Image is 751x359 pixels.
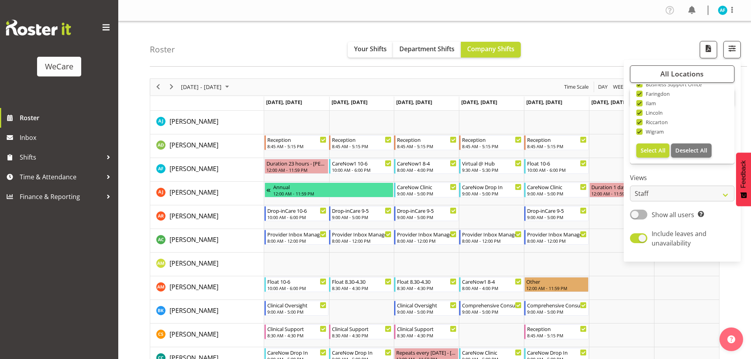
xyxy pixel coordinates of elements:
div: Float 8.30-4.30 [397,277,457,285]
div: 9:00 AM - 5:00 PM [397,214,457,220]
div: Andrew Casburn"s event - Provider Inbox Management Begin From Thursday, August 21, 2025 at 8:00:0... [459,230,524,245]
td: AJ Jones resource [150,111,264,134]
span: Include leaves and unavailability [652,229,706,247]
div: Reception [332,136,391,143]
div: 8:45 AM - 5:15 PM [332,143,391,149]
div: Andrew Casburn"s event - Provider Inbox Management Begin From Monday, August 18, 2025 at 8:00:00 ... [265,230,329,245]
button: Previous [153,82,164,92]
span: Feedback [740,160,747,188]
span: Inbox [20,132,114,143]
div: Ashley Mendoza"s event - Float 8.30-4.30 Begin From Tuesday, August 19, 2025 at 8:30:00 AM GMT+12... [329,277,393,292]
a: [PERSON_NAME] [170,329,218,339]
div: Reception [397,136,457,143]
div: Brian Ko"s event - Clinical Oversight Begin From Wednesday, August 20, 2025 at 9:00:00 AM GMT+12:... [394,301,458,316]
div: 9:00 AM - 5:00 PM [397,309,457,315]
div: Amy Johannsen"s event - Annual Begin From Wednesday, August 13, 2025 at 12:00:00 AM GMT+12:00 End... [265,182,394,197]
span: Shifts [20,151,102,163]
div: 8:00 AM - 12:00 PM [527,238,587,244]
span: [PERSON_NAME] [170,141,218,149]
div: Reception [267,136,327,143]
span: [DATE] - [DATE] [180,82,222,92]
div: Clinical Support [397,325,457,333]
div: Float 8.30-4.30 [332,277,391,285]
label: Views [630,173,734,182]
button: Select All [636,143,670,158]
div: Amy Johannsen"s event - Duration 1 days - Amy Johannsen Begin From Saturday, August 23, 2025 at 1... [589,182,719,197]
div: Andrea Ramirez"s event - Drop-inCare 10-6 Begin From Monday, August 18, 2025 at 10:00:00 AM GMT+1... [265,206,329,221]
td: Antonia Mao resource [150,253,264,276]
div: Alex Ferguson"s event - Duration 23 hours - Alex Ferguson Begin From Monday, August 18, 2025 at 1... [265,159,329,174]
div: 8:45 AM - 5:15 PM [527,143,587,149]
div: 8:00 AM - 4:00 PM [462,285,522,291]
div: Alex Ferguson"s event - Virtual @ Hub Begin From Thursday, August 21, 2025 at 9:30:00 AM GMT+12:0... [459,159,524,174]
div: Drop-inCare 9-5 [527,206,587,214]
div: 9:00 AM - 5:00 PM [527,190,587,197]
div: Clinical Support [332,325,391,333]
span: [DATE], [DATE] [332,99,367,106]
div: Aleea Devenport"s event - Reception Begin From Wednesday, August 20, 2025 at 8:45:00 AM GMT+12:00... [394,135,458,150]
div: 8:00 AM - 12:00 PM [462,238,522,244]
div: Virtual @ Hub [462,159,522,167]
button: Deselect All [671,143,712,158]
div: Provider Inbox Management [397,230,457,238]
span: Company Shifts [467,45,514,53]
div: 10:00 AM - 6:00 PM [267,214,327,220]
div: Aleea Devenport"s event - Reception Begin From Friday, August 22, 2025 at 8:45:00 AM GMT+12:00 En... [524,135,589,150]
td: Alex Ferguson resource [150,158,264,182]
div: WeCare [45,61,73,73]
div: 8:45 AM - 5:15 PM [267,143,327,149]
span: Select All [641,147,665,154]
td: Andrew Casburn resource [150,229,264,253]
span: [DATE], [DATE] [266,99,302,106]
span: All Locations [660,69,704,78]
div: Andrea Ramirez"s event - Drop-inCare 9-5 Begin From Tuesday, August 19, 2025 at 9:00:00 AM GMT+12... [329,206,393,221]
a: [PERSON_NAME] [170,164,218,173]
a: [PERSON_NAME] [170,282,218,292]
div: Alex Ferguson"s event - CareNow1 8-4 Begin From Wednesday, August 20, 2025 at 8:00:00 AM GMT+12:0... [394,159,458,174]
div: Ashley Mendoza"s event - Float 8.30-4.30 Begin From Wednesday, August 20, 2025 at 8:30:00 AM GMT+... [394,277,458,292]
div: Ashley Mendoza"s event - Float 10-6 Begin From Monday, August 18, 2025 at 10:00:00 AM GMT+12:00 E... [265,277,329,292]
span: Day [597,82,608,92]
div: Provider Inbox Management [332,230,391,238]
a: [PERSON_NAME] [170,235,218,244]
div: Andrew Casburn"s event - Provider Inbox Management Begin From Tuesday, August 19, 2025 at 8:00:00... [329,230,393,245]
div: 9:30 AM - 5:30 PM [462,167,522,173]
div: previous period [151,79,165,95]
td: Brian Ko resource [150,300,264,324]
div: Andrea Ramirez"s event - Drop-inCare 9-5 Begin From Friday, August 22, 2025 at 9:00:00 AM GMT+12:... [524,206,589,221]
div: Alex Ferguson"s event - CareNow1 10-6 Begin From Tuesday, August 19, 2025 at 10:00:00 AM GMT+12:0... [329,159,393,174]
span: [DATE], [DATE] [396,99,432,106]
div: 8:00 AM - 12:00 PM [267,238,327,244]
div: Catherine Stewart"s event - Clinical Support Begin From Tuesday, August 19, 2025 at 8:30:00 AM GM... [329,324,393,339]
div: CareNow1 8-4 [397,159,457,167]
span: Week [612,82,627,92]
td: Catherine Stewart resource [150,324,264,347]
span: [PERSON_NAME] [170,235,218,244]
div: Brian Ko"s event - Comprehensive Consult Begin From Thursday, August 21, 2025 at 9:00:00 AM GMT+1... [459,301,524,316]
div: 9:00 AM - 5:00 PM [527,214,587,220]
span: [DATE], [DATE] [591,99,627,106]
div: 9:00 AM - 5:00 PM [397,190,457,197]
div: Andrew Casburn"s event - Provider Inbox Management Begin From Wednesday, August 20, 2025 at 8:00:... [394,230,458,245]
button: Feedback - Show survey [736,153,751,206]
div: CareNow Drop In [332,348,391,356]
div: 10:00 AM - 6:00 PM [267,285,327,291]
div: Catherine Stewart"s event - Reception Begin From Friday, August 22, 2025 at 8:45:00 AM GMT+12:00 ... [524,324,589,339]
div: 8:45 AM - 5:15 PM [462,143,522,149]
div: Amy Johannsen"s event - CareNow Clinic Begin From Friday, August 22, 2025 at 9:00:00 AM GMT+12:00... [524,182,589,197]
span: Deselect All [675,147,707,154]
div: 8:30 AM - 4:30 PM [332,332,391,339]
div: CareNow Drop In [527,348,587,356]
button: Timeline Week [612,82,628,92]
div: 9:00 AM - 5:00 PM [527,309,587,315]
a: [PERSON_NAME] [170,117,218,126]
button: Next [166,82,177,92]
div: Provider Inbox Management [527,230,587,238]
div: Catherine Stewart"s event - Clinical Support Begin From Wednesday, August 20, 2025 at 8:30:00 AM ... [394,324,458,339]
div: Alex Ferguson"s event - Float 10-6 Begin From Friday, August 22, 2025 at 10:00:00 AM GMT+12:00 En... [524,159,589,174]
div: Brian Ko"s event - Clinical Oversight Begin From Monday, August 18, 2025 at 9:00:00 AM GMT+12:00 ... [265,301,329,316]
div: 9:00 AM - 5:00 PM [462,190,522,197]
span: Riccarton [643,119,668,125]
